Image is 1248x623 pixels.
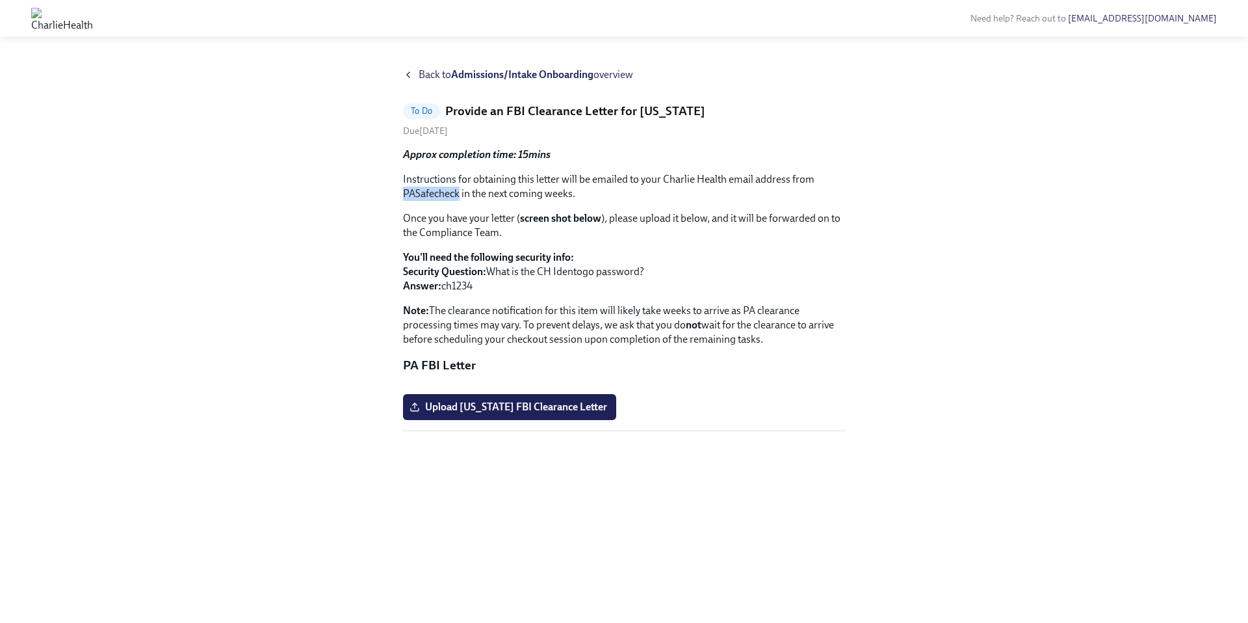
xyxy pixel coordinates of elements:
[403,126,448,137] span: Thursday, September 4th 2025, 9:00 am
[686,319,701,331] strong: not
[1068,13,1217,24] a: [EMAIL_ADDRESS][DOMAIN_NAME]
[520,212,601,224] strong: screen shot below
[445,103,705,120] h5: Provide an FBI Clearance Letter for [US_STATE]
[451,68,593,81] strong: Admissions/Intake Onboarding
[403,394,616,420] label: Upload [US_STATE] FBI Clearance Letter
[403,148,551,161] strong: Approx completion time: 15mins
[403,251,574,263] strong: You'll need the following security info:
[419,68,633,82] span: Back to overview
[970,13,1217,24] span: Need help? Reach out to
[403,357,845,374] p: PA FBI Letter
[403,250,845,293] p: What is the CH Identogo password? ch1234
[403,265,486,278] strong: Security Question:
[403,304,845,347] p: The clearance notification for this item will likely take weeks to arrive as PA clearance process...
[403,280,441,292] strong: Answer:
[403,172,845,201] p: Instructions for obtaining this letter will be emailed to your Charlie Health email address from ...
[403,68,845,82] a: Back toAdmissions/Intake Onboardingoverview
[403,211,845,240] p: Once you have your letter ( ), please upload it below, and it will be forwarded on to the Complia...
[31,8,93,29] img: CharlieHealth
[403,304,429,317] strong: Note:
[403,106,440,116] span: To Do
[412,401,607,414] span: Upload [US_STATE] FBI Clearance Letter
